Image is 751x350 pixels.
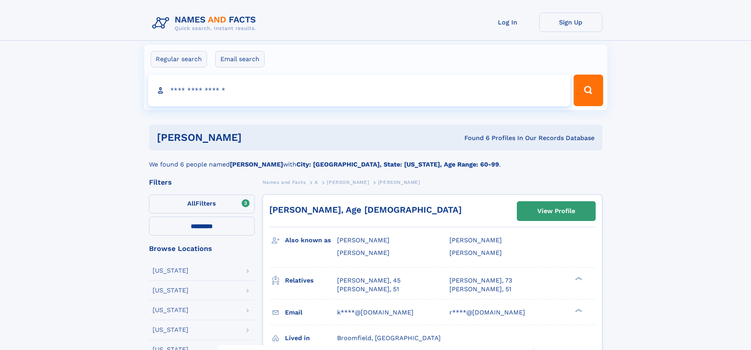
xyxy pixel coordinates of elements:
[449,236,502,244] span: [PERSON_NAME]
[215,51,265,67] label: Email search
[449,285,511,294] a: [PERSON_NAME], 51
[153,327,188,333] div: [US_STATE]
[285,234,337,247] h3: Also known as
[449,249,502,256] span: [PERSON_NAME]
[153,307,188,313] div: [US_STATE]
[149,179,255,186] div: Filters
[573,276,583,281] div: ❯
[449,276,512,285] a: [PERSON_NAME], 73
[517,202,595,221] a: View Profile
[263,177,306,187] a: Names and Facts
[353,134,594,142] div: Found 6 Profiles In Our Records Database
[337,334,441,342] span: Broomfield, [GEOGRAPHIC_DATA]
[285,306,337,319] h3: Email
[285,331,337,345] h3: Lived in
[315,177,318,187] a: A
[230,161,283,168] b: [PERSON_NAME]
[539,13,602,32] a: Sign Up
[187,200,196,207] span: All
[476,13,539,32] a: Log In
[337,249,389,256] span: [PERSON_NAME]
[327,180,369,185] span: [PERSON_NAME]
[573,308,583,313] div: ❯
[337,276,401,285] a: [PERSON_NAME], 45
[149,150,602,169] div: We found 6 people named with .
[148,75,570,106] input: search input
[151,51,207,67] label: Regular search
[337,236,389,244] span: [PERSON_NAME]
[296,161,499,168] b: City: [GEOGRAPHIC_DATA], State: [US_STATE], Age Range: 60-99
[269,205,462,215] a: [PERSON_NAME], Age [DEMOGRAPHIC_DATA]
[537,202,575,220] div: View Profile
[149,13,263,34] img: Logo Names and Facts
[149,245,255,252] div: Browse Locations
[315,180,318,185] span: A
[149,195,255,213] label: Filters
[378,180,420,185] span: [PERSON_NAME]
[574,75,603,106] button: Search Button
[327,177,369,187] a: [PERSON_NAME]
[285,274,337,287] h3: Relatives
[153,268,188,274] div: [US_STATE]
[153,287,188,294] div: [US_STATE]
[157,133,353,142] h1: [PERSON_NAME]
[337,285,399,294] a: [PERSON_NAME], 51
